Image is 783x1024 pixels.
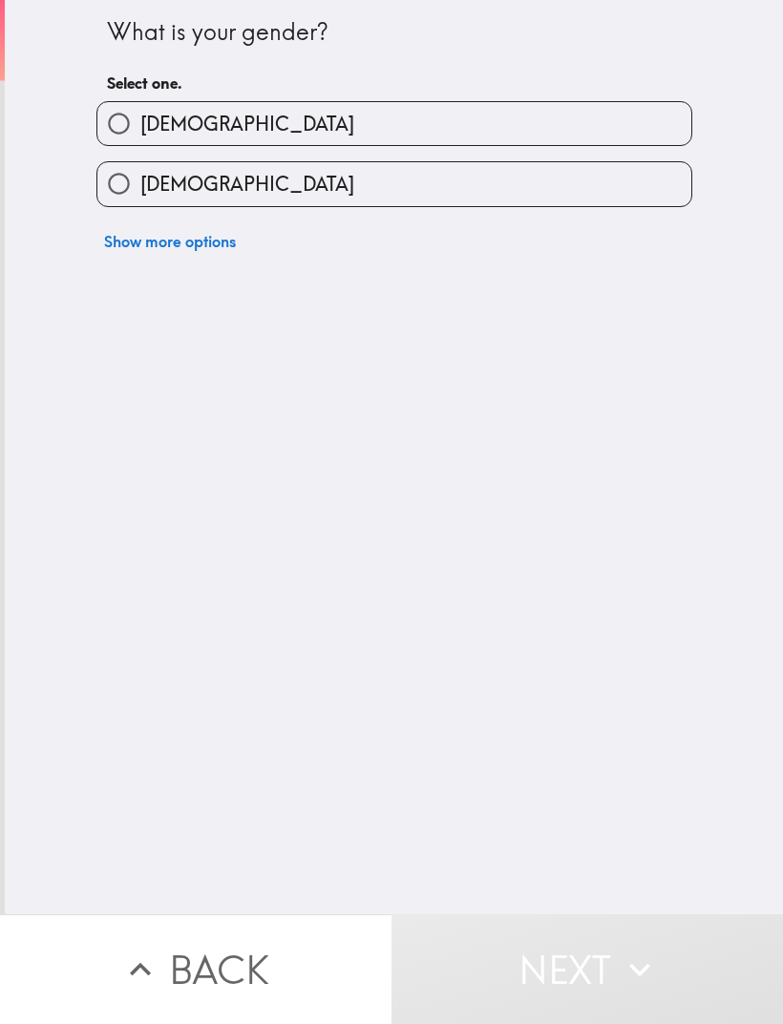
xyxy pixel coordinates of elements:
button: Next [391,914,783,1024]
span: [DEMOGRAPHIC_DATA] [140,111,354,137]
h6: Select one. [107,73,682,94]
div: What is your gender? [107,16,682,49]
button: Show more options [96,222,243,261]
button: [DEMOGRAPHIC_DATA] [97,102,691,145]
button: [DEMOGRAPHIC_DATA] [97,162,691,205]
span: [DEMOGRAPHIC_DATA] [140,171,354,198]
